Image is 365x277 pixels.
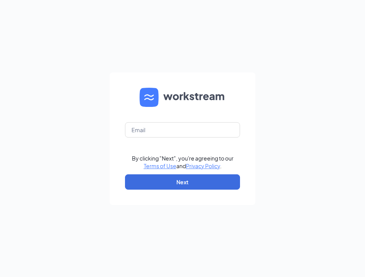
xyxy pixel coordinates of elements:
button: Next [125,174,240,190]
a: Terms of Use [144,162,176,169]
div: By clicking "Next", you're agreeing to our and . [132,154,233,170]
input: Email [125,122,240,138]
img: WS logo and Workstream text [140,88,225,107]
a: Privacy Policy [186,162,220,169]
